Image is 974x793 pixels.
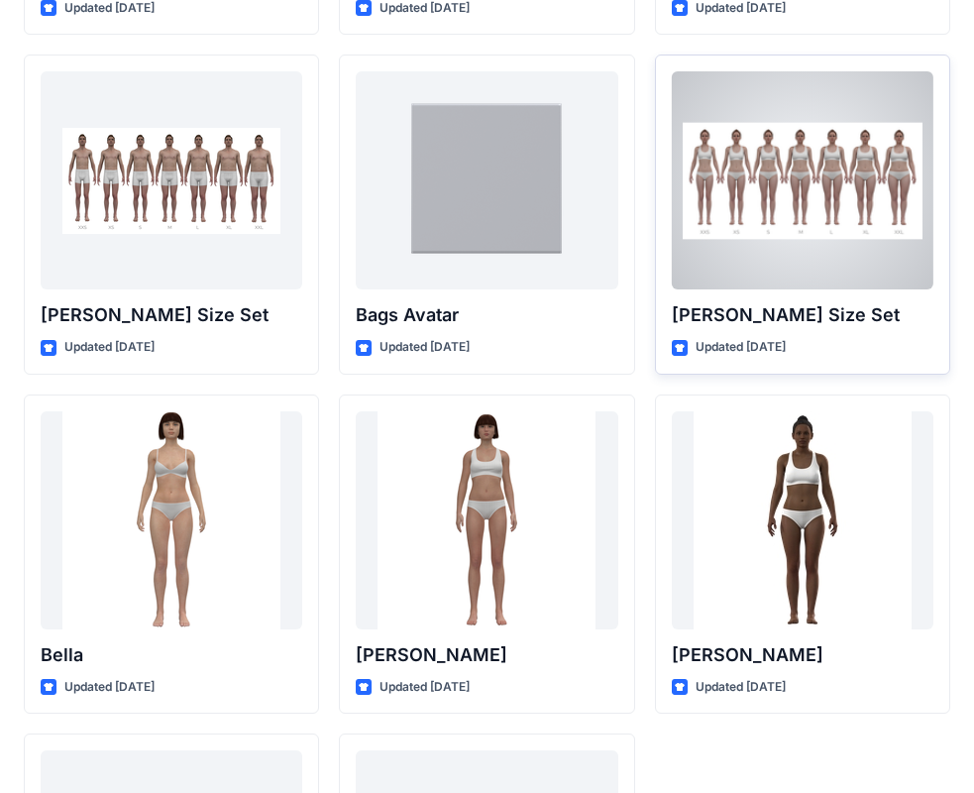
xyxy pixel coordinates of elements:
[696,677,786,698] p: Updated [DATE]
[64,677,155,698] p: Updated [DATE]
[356,301,617,329] p: Bags Avatar
[696,337,786,358] p: Updated [DATE]
[41,641,302,669] p: Bella
[64,337,155,358] p: Updated [DATE]
[672,641,933,669] p: [PERSON_NAME]
[41,411,302,629] a: Bella
[672,301,933,329] p: [PERSON_NAME] Size Set
[672,71,933,289] a: Olivia Size Set
[379,337,470,358] p: Updated [DATE]
[41,301,302,329] p: [PERSON_NAME] Size Set
[356,641,617,669] p: [PERSON_NAME]
[672,411,933,629] a: Gabrielle
[356,71,617,289] a: Bags Avatar
[41,71,302,289] a: Oliver Size Set
[356,411,617,629] a: Emma
[379,677,470,698] p: Updated [DATE]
